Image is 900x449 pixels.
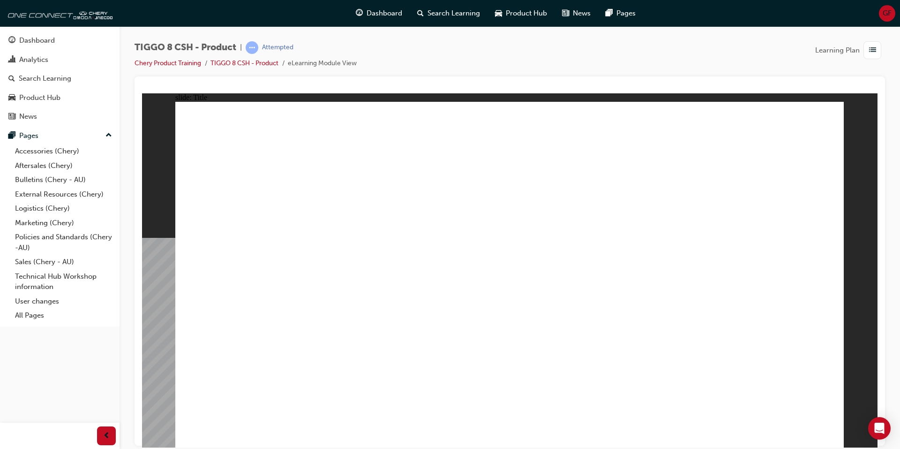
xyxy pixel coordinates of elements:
span: chart-icon [8,56,15,64]
div: Pages [19,130,38,141]
button: GF [879,5,895,22]
a: car-iconProduct Hub [487,4,555,23]
a: pages-iconPages [598,4,643,23]
a: External Resources (Chery) [11,187,116,202]
div: Search Learning [19,73,71,84]
div: News [19,111,37,122]
button: Pages [4,127,116,145]
span: search-icon [8,75,15,83]
a: User changes [11,294,116,309]
a: guage-iconDashboard [348,4,410,23]
button: DashboardAnalyticsSearch LearningProduct HubNews [4,30,116,127]
a: news-iconNews [555,4,598,23]
img: oneconnect [5,4,112,23]
a: TIGGO 8 CSH - Product [210,59,278,67]
li: eLearning Module View [288,58,357,69]
span: pages-icon [8,132,15,140]
a: Aftersales (Chery) [11,159,116,173]
span: prev-icon [103,430,110,442]
a: Technical Hub Workshop information [11,269,116,294]
span: Product Hub [506,8,547,19]
span: TIGGO 8 CSH - Product [135,42,236,53]
a: Sales (Chery - AU) [11,255,116,269]
span: up-icon [105,129,112,142]
span: search-icon [417,8,424,19]
span: Search Learning [427,8,480,19]
a: Product Hub [4,89,116,107]
span: news-icon [8,113,15,121]
a: Analytics [4,51,116,68]
div: Dashboard [19,35,55,46]
span: News [573,8,591,19]
span: car-icon [495,8,502,19]
span: list-icon [869,45,876,56]
a: Policies and Standards (Chery -AU) [11,230,116,255]
div: Product Hub [19,92,60,103]
span: car-icon [8,94,15,102]
div: Open Intercom Messenger [868,417,891,440]
a: Search Learning [4,70,116,87]
a: Bulletins (Chery - AU) [11,173,116,187]
a: Dashboard [4,32,116,49]
span: Learning Plan [815,45,860,56]
span: learningRecordVerb_ATTEMPT-icon [246,41,258,54]
a: Marketing (Chery) [11,216,116,230]
span: guage-icon [356,8,363,19]
a: Chery Product Training [135,59,201,67]
a: Accessories (Chery) [11,144,116,159]
span: GF [883,8,892,19]
span: pages-icon [606,8,613,19]
a: News [4,108,116,125]
button: Learning Plan [815,41,885,59]
span: Pages [616,8,636,19]
span: | [240,42,242,53]
a: All Pages [11,308,116,323]
div: Attempted [262,43,293,52]
a: search-iconSearch Learning [410,4,487,23]
span: news-icon [562,8,569,19]
div: Analytics [19,54,48,65]
span: guage-icon [8,37,15,45]
span: Dashboard [367,8,402,19]
a: Logistics (Chery) [11,201,116,216]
